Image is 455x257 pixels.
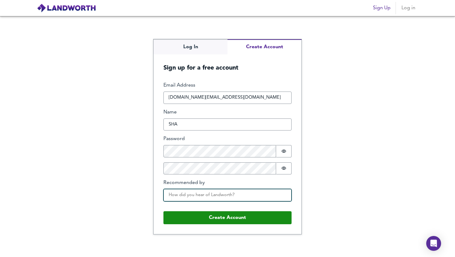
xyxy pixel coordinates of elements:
[373,4,391,12] span: Sign Up
[163,92,292,104] input: How can we reach you?
[276,162,292,175] button: Show password
[163,109,292,116] label: Name
[370,2,393,14] button: Sign Up
[398,2,418,14] button: Log in
[163,211,292,224] button: Create Account
[37,3,96,13] img: logo
[163,82,292,89] label: Email Address
[163,189,292,201] input: How did you hear of Landworth?
[163,135,292,143] label: Password
[401,4,416,12] span: Log in
[426,236,441,251] div: Open Intercom Messenger
[227,39,301,54] button: Create Account
[154,54,301,72] h5: Sign up for a free account
[163,118,292,131] input: What should we call you?
[163,179,292,186] label: Recommended by
[276,145,292,157] button: Show password
[154,39,227,54] button: Log In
